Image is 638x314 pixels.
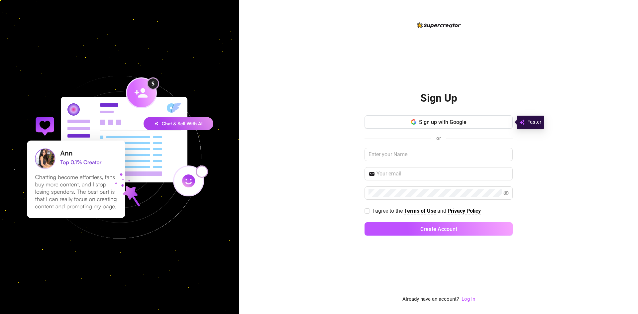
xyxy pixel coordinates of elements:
[462,295,475,303] a: Log In
[365,222,513,236] button: Create Account
[365,148,513,161] input: Enter your Name
[365,115,513,129] button: Sign up with Google
[417,22,461,28] img: logo-BBDzfeDw.svg
[436,135,441,141] span: or
[372,208,404,214] span: I agree to the
[5,42,235,272] img: signup-background-D0MIrEPF.svg
[404,208,436,214] strong: Terms of Use
[437,208,448,214] span: and
[527,118,541,126] span: Faster
[420,91,457,105] h2: Sign Up
[448,208,481,214] strong: Privacy Policy
[503,190,509,196] span: eye-invisible
[376,170,509,178] input: Your email
[448,208,481,215] a: Privacy Policy
[462,296,475,302] a: Log In
[420,226,457,232] span: Create Account
[404,208,436,215] a: Terms of Use
[419,119,467,125] span: Sign up with Google
[402,295,459,303] span: Already have an account?
[519,118,525,126] img: svg%3e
